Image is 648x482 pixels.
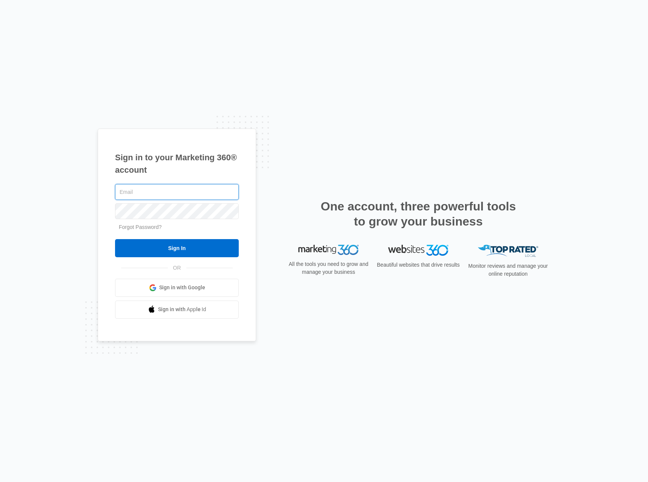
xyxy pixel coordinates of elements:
a: Sign in with Google [115,279,239,297]
h1: Sign in to your Marketing 360® account [115,151,239,176]
span: Sign in with Apple Id [158,305,206,313]
img: Websites 360 [388,245,448,256]
span: OR [168,264,186,272]
p: Monitor reviews and manage your online reputation [466,262,550,278]
p: Beautiful websites that drive results [376,261,461,269]
input: Email [115,184,239,200]
img: Top Rated Local [478,245,538,257]
p: All the tools you need to grow and manage your business [286,260,371,276]
h2: One account, three powerful tools to grow your business [318,199,518,229]
input: Sign In [115,239,239,257]
a: Forgot Password? [119,224,162,230]
span: Sign in with Google [159,284,205,292]
a: Sign in with Apple Id [115,301,239,319]
img: Marketing 360 [298,245,359,255]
